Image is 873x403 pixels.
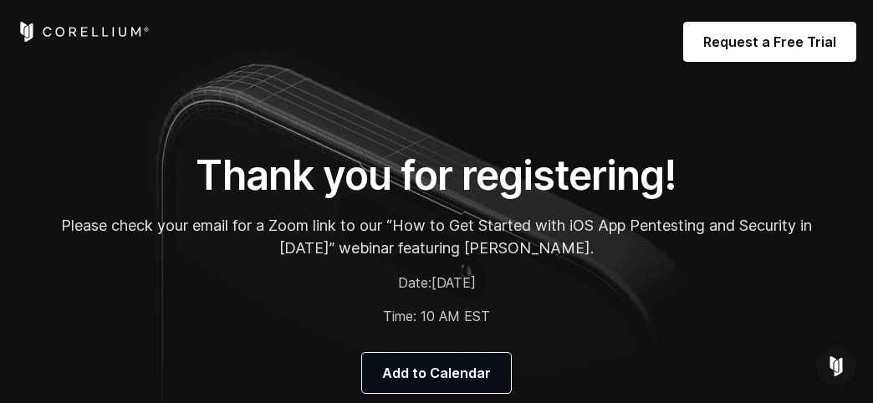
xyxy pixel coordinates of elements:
span: Request a Free Trial [703,32,836,52]
h1: Thank you for registering! [60,150,813,201]
p: Date: [60,273,813,293]
p: Please check your email for a Zoom link to our “How to Get Started with iOS App Pentesting and Se... [60,214,813,259]
p: Time: 10 AM EST [60,306,813,326]
div: Open Intercom Messenger [816,346,856,386]
a: Add to Calendar [362,353,511,393]
a: Request a Free Trial [683,22,856,62]
a: Corellium Home [17,22,150,42]
span: Add to Calendar [382,363,491,383]
span: [DATE] [431,274,476,291]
